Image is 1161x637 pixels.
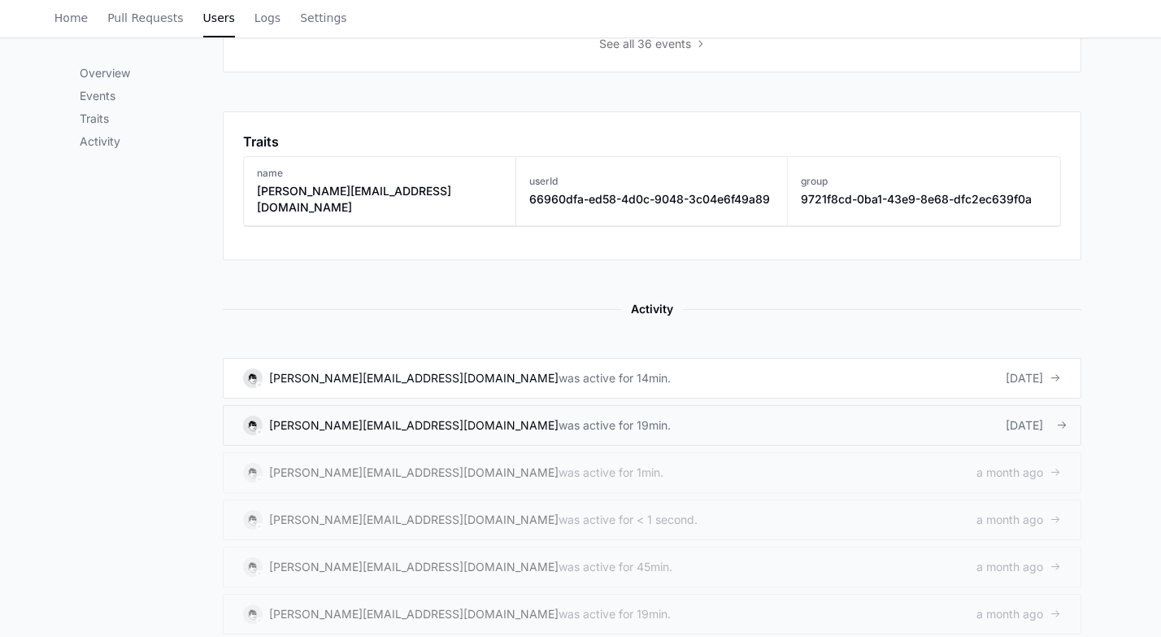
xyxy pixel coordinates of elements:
a: [PERSON_NAME][EMAIL_ADDRESS][DOMAIN_NAME]was active for < 1 second.a month ago [223,500,1081,540]
div: was active for 19min. [559,606,671,622]
div: [PERSON_NAME][EMAIL_ADDRESS][DOMAIN_NAME] [269,417,559,434]
div: a month ago [976,512,1061,528]
img: 12.svg [245,370,260,386]
div: was active for 1min. [559,465,663,481]
img: 12.svg [245,417,260,433]
span: Activity [621,299,683,319]
a: [PERSON_NAME][EMAIL_ADDRESS][DOMAIN_NAME]was active for 14min.[DATE] [223,358,1081,399]
a: [PERSON_NAME][EMAIL_ADDRESS][DOMAIN_NAME]was active for 19min.a month ago [223,594,1081,635]
div: [PERSON_NAME][EMAIL_ADDRESS][DOMAIN_NAME] [269,370,559,386]
h3: 9721f8cd-0ba1-43e9-8e68-dfc2ec639f0a [801,191,1032,207]
h3: 66960dfa-ed58-4d0c-9048-3c04e6f49a89 [529,191,770,207]
div: was active for 19min. [559,417,671,434]
div: [DATE] [1006,370,1061,386]
span: all 36 events [623,36,691,52]
div: was active for < 1 second. [559,512,698,528]
div: [PERSON_NAME][EMAIL_ADDRESS][DOMAIN_NAME] [269,559,559,575]
p: Activity [80,133,223,150]
h3: [PERSON_NAME][EMAIL_ADDRESS][DOMAIN_NAME] [257,183,502,216]
div: was active for 45min. [559,559,672,575]
div: [PERSON_NAME][EMAIL_ADDRESS][DOMAIN_NAME] [269,512,559,528]
h1: Traits [243,132,279,151]
span: Home [54,13,88,23]
div: [PERSON_NAME][EMAIL_ADDRESS][DOMAIN_NAME] [269,606,559,622]
span: See [599,36,620,52]
p: Events [80,88,223,104]
div: [PERSON_NAME][EMAIL_ADDRESS][DOMAIN_NAME] [269,465,559,481]
span: Logs [254,13,280,23]
span: Settings [300,13,346,23]
img: 12.svg [245,465,260,480]
div: a month ago [976,465,1061,481]
a: [PERSON_NAME][EMAIL_ADDRESS][DOMAIN_NAME]was active for 45min.a month ago [223,547,1081,587]
p: Overview [80,65,223,81]
h3: userId [529,175,770,188]
img: 12.svg [245,606,260,622]
h3: name [257,167,502,180]
img: 12.svg [245,512,260,527]
div: a month ago [976,559,1061,575]
p: Traits [80,111,223,127]
div: a month ago [976,606,1061,622]
div: was active for 14min. [559,370,671,386]
div: [DATE] [1006,417,1061,434]
app-pz-page-link-header: Traits [243,132,1061,151]
a: [PERSON_NAME][EMAIL_ADDRESS][DOMAIN_NAME]was active for 1min.a month ago [223,452,1081,493]
button: Seeall 36 events [599,36,706,52]
img: 12.svg [245,559,260,574]
span: Users [203,13,235,23]
a: [PERSON_NAME][EMAIL_ADDRESS][DOMAIN_NAME]was active for 19min.[DATE] [223,405,1081,446]
h3: group [801,175,1032,188]
span: Pull Requests [107,13,183,23]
